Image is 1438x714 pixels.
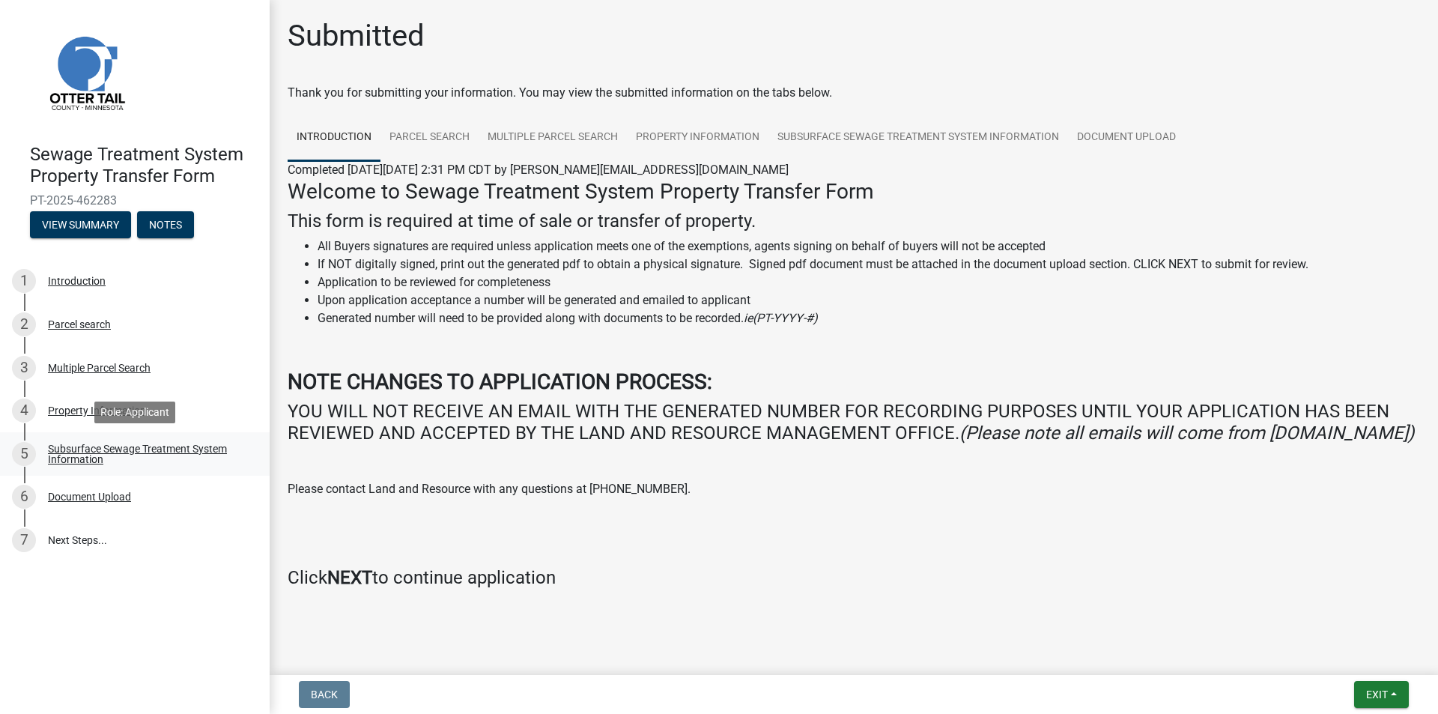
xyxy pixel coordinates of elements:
[288,163,789,177] span: Completed [DATE][DATE] 2:31 PM CDT by [PERSON_NAME][EMAIL_ADDRESS][DOMAIN_NAME]
[12,442,36,466] div: 5
[12,485,36,509] div: 6
[30,220,131,232] wm-modal-confirm: Summary
[318,309,1420,327] li: Generated number will need to be provided along with documents to be recorded.
[12,312,36,336] div: 2
[288,567,1420,589] h4: Click to continue application
[48,276,106,286] div: Introduction
[48,319,111,330] div: Parcel search
[137,211,194,238] button: Notes
[311,689,338,701] span: Back
[1068,114,1185,162] a: Document Upload
[288,114,380,162] a: Introduction
[30,16,142,128] img: Otter Tail County, Minnesota
[48,491,131,502] div: Document Upload
[30,144,258,187] h4: Sewage Treatment System Property Transfer Form
[288,18,425,54] h1: Submitted
[318,291,1420,309] li: Upon application acceptance a number will be generated and emailed to applicant
[288,84,1420,102] div: Thank you for submitting your information. You may view the submitted information on the tabs below.
[627,114,768,162] a: Property Information
[48,444,246,465] div: Subsurface Sewage Treatment System Information
[744,311,818,325] i: ie(PT-YYYY-#)
[318,238,1420,255] li: All Buyers signatures are required unless application meets one of the exemptions, agents signing...
[12,356,36,380] div: 3
[94,402,175,423] div: Role: Applicant
[48,363,151,373] div: Multiple Parcel Search
[959,423,1414,444] i: (Please note all emails will come from [DOMAIN_NAME])
[12,399,36,423] div: 4
[1354,681,1409,708] button: Exit
[30,211,131,238] button: View Summary
[318,273,1420,291] li: Application to be reviewed for completeness
[299,681,350,708] button: Back
[288,369,712,394] strong: NOTE CHANGES TO APPLICATION PROCESS:
[48,405,146,416] div: Property Information
[288,179,1420,205] h3: Welcome to Sewage Treatment System Property Transfer Form
[137,220,194,232] wm-modal-confirm: Notes
[327,567,372,588] strong: NEXT
[318,255,1420,273] li: If NOT digitally signed, print out the generated pdf to obtain a physical signature. Signed pdf d...
[768,114,1068,162] a: Subsurface Sewage Treatment System Information
[380,114,479,162] a: Parcel search
[12,528,36,552] div: 7
[288,211,1420,232] h4: This form is required at time of sale or transfer of property.
[1366,689,1388,701] span: Exit
[288,401,1420,444] h4: YOU WILL NOT RECEIVE AN EMAIL WITH THE GENERATED NUMBER FOR RECORDING PURPOSES UNTIL YOUR APPLICA...
[12,269,36,293] div: 1
[288,480,1420,498] p: Please contact Land and Resource with any questions at [PHONE_NUMBER].
[479,114,627,162] a: Multiple Parcel Search
[30,193,240,208] span: PT-2025-462283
